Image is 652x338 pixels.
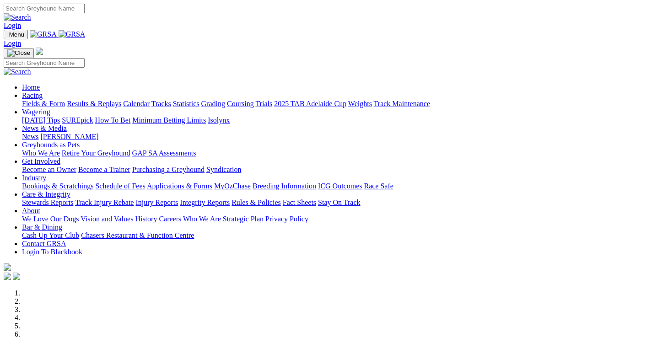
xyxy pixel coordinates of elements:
[22,223,62,231] a: Bar & Dining
[4,58,85,68] input: Search
[4,39,21,47] a: Login
[59,30,86,38] img: GRSA
[78,166,130,173] a: Become a Trainer
[135,215,157,223] a: History
[81,215,133,223] a: Vision and Values
[4,21,21,29] a: Login
[4,13,31,21] img: Search
[283,199,316,206] a: Fact Sheets
[62,116,93,124] a: SUREpick
[22,100,65,107] a: Fields & Form
[232,199,281,206] a: Rules & Policies
[22,116,60,124] a: [DATE] Tips
[4,263,11,271] img: logo-grsa-white.png
[22,231,79,239] a: Cash Up Your Club
[30,30,57,38] img: GRSA
[22,190,70,198] a: Care & Integrity
[40,133,98,140] a: [PERSON_NAME]
[22,182,648,190] div: Industry
[214,182,251,190] a: MyOzChase
[95,182,145,190] a: Schedule of Fees
[180,199,230,206] a: Integrity Reports
[132,166,205,173] a: Purchasing a Greyhound
[13,273,20,280] img: twitter.svg
[22,108,50,116] a: Wagering
[123,100,150,107] a: Calendar
[135,199,178,206] a: Injury Reports
[4,273,11,280] img: facebook.svg
[22,215,648,223] div: About
[253,182,316,190] a: Breeding Information
[374,100,430,107] a: Track Maintenance
[22,174,46,182] a: Industry
[4,68,31,76] img: Search
[4,30,28,39] button: Toggle navigation
[36,48,43,55] img: logo-grsa-white.png
[364,182,393,190] a: Race Safe
[22,124,67,132] a: News & Media
[173,100,199,107] a: Statistics
[147,182,212,190] a: Applications & Forms
[208,116,230,124] a: Isolynx
[7,49,30,57] img: Close
[274,100,346,107] a: 2025 TAB Adelaide Cup
[22,231,648,240] div: Bar & Dining
[22,166,648,174] div: Get Involved
[81,231,194,239] a: Chasers Restaurant & Function Centre
[9,31,24,38] span: Menu
[151,100,171,107] a: Tracks
[22,207,40,215] a: About
[22,182,93,190] a: Bookings & Scratchings
[4,48,34,58] button: Toggle navigation
[318,182,362,190] a: ICG Outcomes
[22,166,76,173] a: Become an Owner
[22,149,648,157] div: Greyhounds as Pets
[22,149,60,157] a: Who We Are
[183,215,221,223] a: Who We Are
[255,100,272,107] a: Trials
[22,91,43,99] a: Racing
[67,100,121,107] a: Results & Replays
[95,116,131,124] a: How To Bet
[22,100,648,108] div: Racing
[75,199,134,206] a: Track Injury Rebate
[265,215,308,223] a: Privacy Policy
[22,157,60,165] a: Get Involved
[22,116,648,124] div: Wagering
[206,166,241,173] a: Syndication
[318,199,360,206] a: Stay On Track
[22,215,79,223] a: We Love Our Dogs
[22,133,38,140] a: News
[348,100,372,107] a: Weights
[22,248,82,256] a: Login To Blackbook
[22,240,66,247] a: Contact GRSA
[22,199,73,206] a: Stewards Reports
[22,133,648,141] div: News & Media
[132,116,206,124] a: Minimum Betting Limits
[22,141,80,149] a: Greyhounds as Pets
[201,100,225,107] a: Grading
[227,100,254,107] a: Coursing
[223,215,264,223] a: Strategic Plan
[132,149,196,157] a: GAP SA Assessments
[159,215,181,223] a: Careers
[22,199,648,207] div: Care & Integrity
[4,4,85,13] input: Search
[62,149,130,157] a: Retire Your Greyhound
[22,83,40,91] a: Home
